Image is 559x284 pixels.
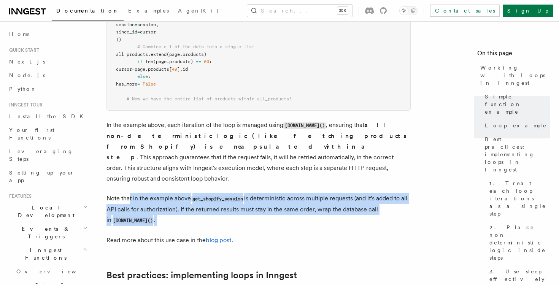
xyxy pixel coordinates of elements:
[145,67,148,72] span: .
[151,52,167,57] span: extend
[283,122,326,129] code: [DOMAIN_NAME]()
[6,109,89,123] a: Install the SDK
[430,5,500,17] a: Contact sales
[489,179,550,217] span: 1. Treat each loop iterations as a single step
[111,217,154,224] code: [DOMAIN_NAME]()
[482,90,550,119] a: Simple function example
[477,61,550,90] a: Working with Loops in Inngest
[6,246,82,262] span: Inngest Functions
[6,27,89,41] a: Home
[6,225,83,240] span: Events & Triggers
[172,67,177,72] span: 49
[153,59,193,64] span: (page.products)
[9,127,54,141] span: Your first Functions
[191,196,244,202] code: get_shopify_session
[486,221,550,265] a: 2. Place non-deterministic logic inside steps
[9,148,73,162] span: Leveraging Steps
[206,236,232,244] a: blog post
[137,44,254,49] span: # Combine all of the data into a single list
[337,7,348,14] kbd: ⌘K
[116,81,137,87] span: has_more
[6,243,89,265] button: Inngest Functions
[9,30,30,38] span: Home
[135,67,145,72] span: page
[6,193,32,199] span: Features
[145,59,153,64] span: len
[6,222,89,243] button: Events & Triggers
[399,6,418,15] button: Toggle dark mode
[137,22,159,27] span: session,
[6,102,43,108] span: Inngest tour
[6,55,89,68] a: Next.js
[148,74,151,79] span: :
[137,29,140,35] span: =
[148,67,169,72] span: products
[169,67,172,72] span: [
[247,5,353,17] button: Search...⌘K
[106,120,411,184] p: In the example above, each iteration of the loop is managed using , ensuring that . This approach...
[148,52,151,57] span: .
[6,166,89,187] a: Setting up your app
[489,268,550,283] span: 3. Use sleep effectively
[16,268,95,274] span: Overview
[6,204,83,219] span: Local Development
[116,67,132,72] span: cursor
[485,93,550,116] span: Simple function example
[137,81,140,87] span: =
[135,22,137,27] span: =
[489,224,550,262] span: 2. Place non-deterministic logic inside steps
[116,52,148,57] span: all_products
[482,119,550,132] a: Loop example
[52,2,124,21] a: Documentation
[482,132,550,176] a: Best practices: implementing loops in Inngest
[196,59,201,64] span: ==
[485,122,547,129] span: Loop example
[106,270,297,281] a: Best practices: implementing loops in Inngest
[183,67,188,72] span: id
[6,201,89,222] button: Local Development
[132,67,135,72] span: =
[143,81,156,87] span: False
[178,8,218,14] span: AgentKit
[177,67,183,72] span: ].
[6,47,39,53] span: Quick start
[127,96,292,102] span: # Now we have the entire list of products within all_products!
[486,176,550,221] a: 1. Treat each loop iterations as a single step
[13,265,89,278] a: Overview
[480,64,550,87] span: Working with Loops in Inngest
[503,5,553,17] a: Sign Up
[173,2,223,21] a: AgentKit
[6,68,89,82] a: Node.js
[106,235,411,246] p: Read more about this use case in the .
[6,123,89,144] a: Your first Functions
[167,52,206,57] span: (page.products)
[9,86,37,92] span: Python
[485,135,550,173] span: Best practices: implementing loops in Inngest
[106,193,411,226] p: Note that in the example above is deterministic across multiple requests (and it's added to all A...
[56,8,119,14] span: Documentation
[9,113,88,119] span: Install the SDK
[204,59,209,64] span: 50
[116,37,121,42] span: ))
[9,170,75,183] span: Setting up your app
[9,72,45,78] span: Node.js
[137,59,143,64] span: if
[477,49,550,61] h4: On this page
[140,29,156,35] span: cursor
[128,8,169,14] span: Examples
[6,82,89,96] a: Python
[209,59,212,64] span: :
[124,2,173,21] a: Examples
[137,74,148,79] span: else
[9,59,45,65] span: Next.js
[116,29,137,35] span: since_id
[116,22,135,27] span: session
[6,144,89,166] a: Leveraging Steps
